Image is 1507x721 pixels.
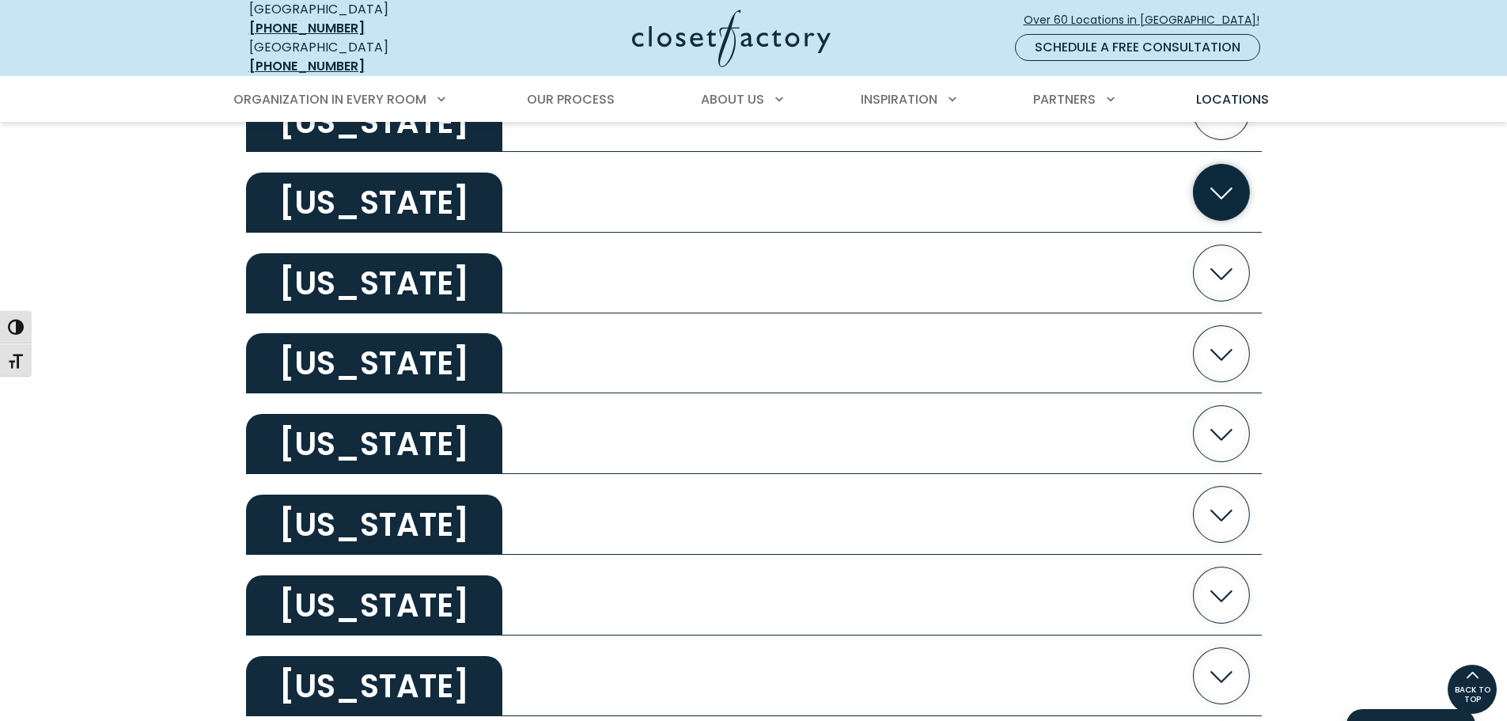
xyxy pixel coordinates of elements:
span: Locations [1196,90,1269,108]
h2: [US_STATE] [246,495,502,555]
button: [US_STATE] [246,313,1262,394]
a: Schedule a Free Consultation [1015,34,1260,61]
span: BACK TO TOP [1448,685,1497,704]
span: Inspiration [861,90,937,108]
button: [US_STATE] [246,233,1262,313]
button: [US_STATE] [246,152,1262,233]
button: [US_STATE] [246,393,1262,474]
a: [PHONE_NUMBER] [249,19,365,37]
span: Organization in Every Room [233,90,426,108]
span: Partners [1033,90,1096,108]
button: [US_STATE] [246,555,1262,636]
div: [GEOGRAPHIC_DATA] [249,38,479,76]
a: BACK TO TOP [1447,664,1498,715]
h2: [US_STATE] [246,575,502,636]
h2: [US_STATE] [246,253,502,313]
a: Over 60 Locations in [GEOGRAPHIC_DATA]! [1023,6,1273,34]
h2: [US_STATE] [246,333,502,393]
span: Over 60 Locations in [GEOGRAPHIC_DATA]! [1024,12,1272,28]
h2: [US_STATE] [246,656,502,716]
a: [PHONE_NUMBER] [249,57,365,75]
span: Our Process [527,90,615,108]
span: About Us [701,90,764,108]
nav: Primary Menu [222,78,1285,122]
h2: [US_STATE] [246,173,502,233]
button: [US_STATE] [246,636,1262,716]
button: [US_STATE] [246,474,1262,555]
img: Closet Factory Logo [632,9,831,67]
h2: [US_STATE] [246,414,502,474]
